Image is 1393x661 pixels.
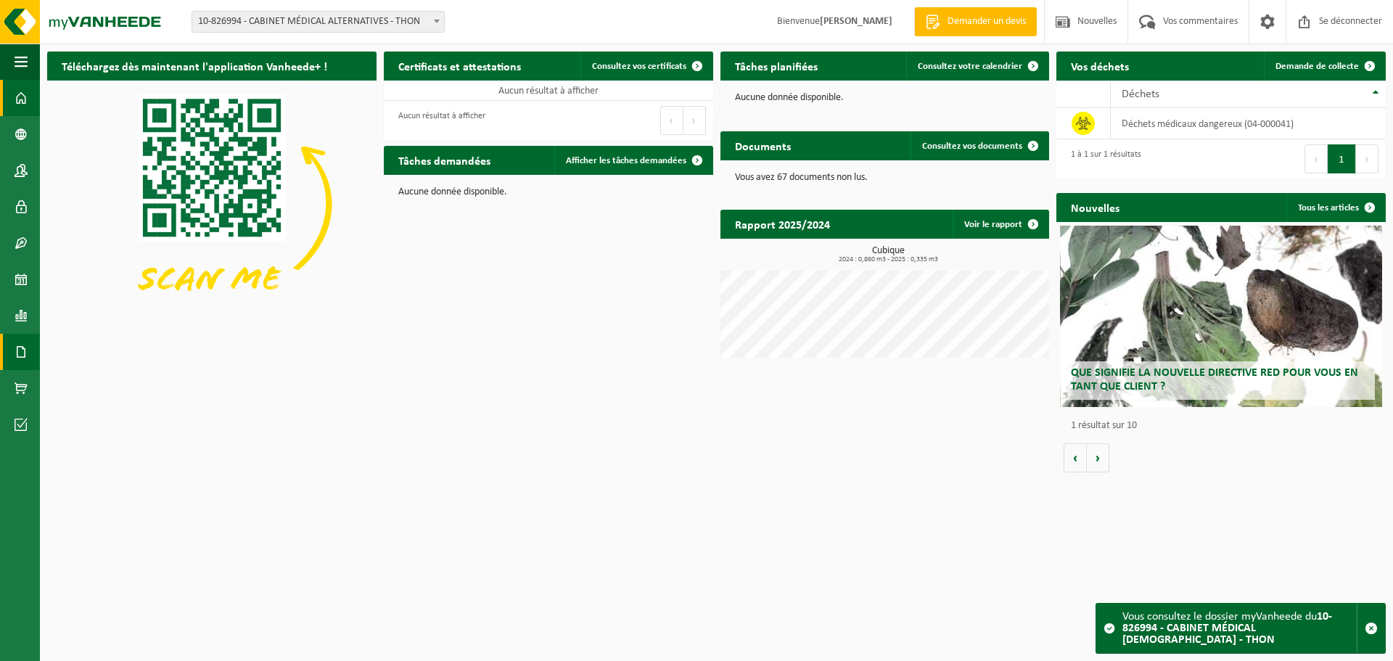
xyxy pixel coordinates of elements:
font: Que signifie la nouvelle directive RED pour vous en tant que client ? [1071,367,1358,393]
font: Demander un devis [948,16,1026,27]
font: Consultez votre calendrier [918,62,1022,71]
span: 10-826994 - CABINET MÉDICAL ALTERNATIVES - THON [192,11,445,33]
font: Aucune donnée disponible. [735,92,844,103]
font: Déchets [1122,89,1159,100]
a: Consultez vos certificats [580,52,712,81]
font: 10-826994 - CABINET MÉDICAL ALTERNATIVES - THON [198,16,420,27]
font: Aucun résultat à afficher [498,86,599,97]
font: 1 à 1 sur 1 résultats [1071,150,1141,159]
font: Vos déchets [1071,62,1129,73]
font: [PERSON_NAME] [820,16,892,27]
a: Demander un devis [914,7,1037,36]
button: Suivant [1356,144,1378,173]
a: Voir le rapport [953,210,1048,239]
span: 10-826994 - CABINET MÉDICAL ALTERNATIVES - THON [192,12,444,32]
font: Voir le rapport [964,220,1022,229]
font: Consultez vos documents [922,141,1022,151]
a: Consultez votre calendrier [906,52,1048,81]
font: Vous consultez le dossier myVanheede du [1122,611,1317,623]
font: Tâches demandées [398,156,490,168]
a: Demande de collecte [1264,52,1384,81]
font: Consultez vos certificats [592,62,686,71]
a: Consultez vos documents [911,131,1048,160]
a: Afficher les tâches demandées [554,146,712,175]
button: Précédent [1304,144,1328,173]
img: Téléchargez l'application VHEPlus [47,81,377,327]
font: Cubique [872,245,905,256]
font: déchets médicaux dangereux (04-000041) [1122,118,1294,129]
font: 2024 : 0,860 m3 - 2025 : 0,335 m3 [839,255,938,263]
button: Suivant [683,106,706,135]
font: Documents [735,141,791,153]
font: Bienvenue [777,16,820,27]
font: 1 résultat sur 10 [1071,420,1137,431]
font: Afficher les tâches demandées [566,156,686,165]
font: Nouvelles [1077,16,1117,27]
font: Vous avez 67 documents non lus. [735,172,868,183]
font: Tous les articles [1298,203,1359,213]
font: Aucune donnée disponible. [398,186,507,197]
a: Tous les articles [1286,193,1384,222]
button: 1 [1328,144,1356,173]
a: Que signifie la nouvelle directive RED pour vous en tant que client ? [1060,226,1383,407]
font: Rapport 2025/2024 [735,220,830,231]
font: 10-826994 - CABINET MÉDICAL [DEMOGRAPHIC_DATA] - THON [1122,611,1332,646]
font: Vos commentaires [1163,16,1238,27]
font: Certificats et attestations [398,62,521,73]
font: Aucun résultat à afficher [398,112,485,120]
button: Précédent [660,106,683,135]
font: Se déconnecter [1319,16,1382,27]
font: Tâches planifiées [735,62,818,73]
font: Téléchargez dès maintenant l'application Vanheede+ ! [62,62,327,73]
font: 1 [1339,155,1344,165]
font: Demande de collecte [1275,62,1359,71]
font: Nouvelles [1071,203,1119,215]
